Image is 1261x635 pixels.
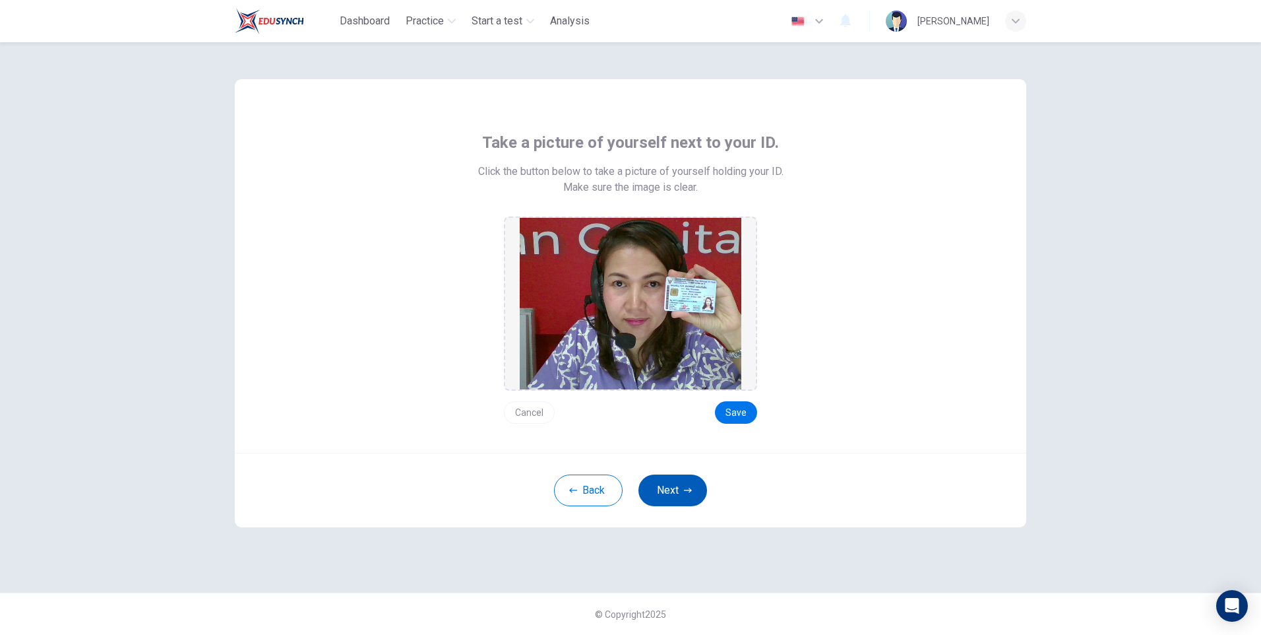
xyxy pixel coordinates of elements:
button: Save [715,401,757,424]
img: Profile picture [886,11,907,32]
span: Analysis [550,13,590,29]
span: Click the button below to take a picture of yourself holding your ID. [478,164,784,180]
div: Open Intercom Messenger [1216,590,1248,622]
span: © Copyright 2025 [595,609,666,620]
span: Take a picture of yourself next to your ID. [482,132,779,153]
span: Practice [406,13,444,29]
button: Analysis [545,9,595,33]
img: Train Test logo [235,8,304,34]
a: Train Test logo [235,8,334,34]
div: [PERSON_NAME] [917,13,989,29]
span: Start a test [472,13,522,29]
button: Back [554,475,623,506]
button: Practice [400,9,461,33]
button: Start a test [466,9,539,33]
img: en [789,17,806,26]
button: Cancel [504,401,555,424]
span: Dashboard [340,13,390,29]
button: Dashboard [334,9,395,33]
img: preview screemshot [520,218,741,389]
span: Make sure the image is clear. [563,180,698,195]
button: Next [638,475,707,506]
